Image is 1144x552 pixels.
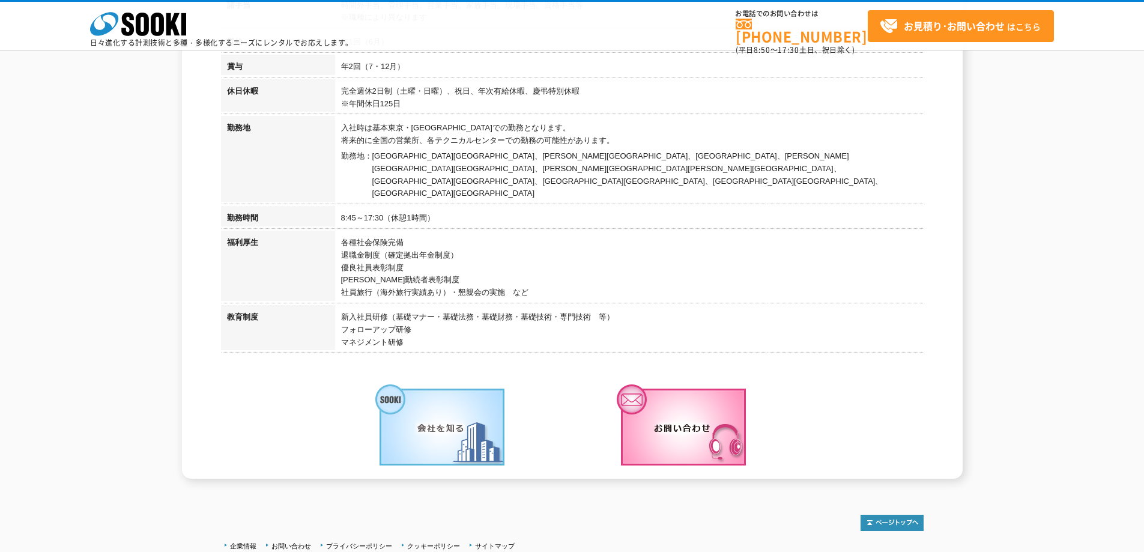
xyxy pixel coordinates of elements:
[221,206,335,231] th: 勤務時間
[617,459,750,468] a: お問い合せ
[372,150,918,200] td: [GEOGRAPHIC_DATA][GEOGRAPHIC_DATA]、[PERSON_NAME][GEOGRAPHIC_DATA]、[GEOGRAPHIC_DATA]、[PERSON_NAME]...
[221,231,335,305] th: 福利厚生
[230,542,256,550] a: 企業情報
[221,79,335,117] th: 休日休暇
[736,44,855,55] span: (平日 ～ 土日、祝日除く)
[335,206,924,231] td: 8:45～17:30（休憩1時間）
[335,116,924,206] td: 入社時は基本東京・[GEOGRAPHIC_DATA]での勤務となります。 将来的に全国の営業所、各テクニカルセンターでの勤務の可能性があります。
[335,55,924,79] td: 年2回（7・12月）
[375,459,509,468] a: 会社を知る
[335,79,924,117] td: 完全週休2日制（土曜・日曜）、祝日、年次有給休暇、慶弔特別休暇 ※年間休日125日
[868,10,1054,42] a: お見積り･お問い合わせはこちら
[335,231,924,305] td: 各種社会保険完備 退職金制度（確定拠出年金制度） 優良社員表彰制度 [PERSON_NAME]勤続者表彰制度 社員旅行（海外旅行実績あり）・懇親会の実施 など
[861,515,924,531] img: トップページへ
[326,542,392,550] a: プライバシーポリシー
[617,384,750,470] img: お問い合せ
[904,19,1005,33] strong: お見積り･お問い合わせ
[754,44,770,55] span: 8:50
[221,116,335,206] th: 勤務地
[221,55,335,79] th: 賞与
[778,44,799,55] span: 17:30
[341,150,372,200] td: 勤務地：
[880,17,1041,35] span: はこちら
[375,384,509,470] img: 会社を知る
[407,542,460,550] a: クッキーポリシー
[90,39,353,46] p: 日々進化する計測技術と多種・多様化するニーズにレンタルでお応えします。
[335,305,924,354] td: 新入社員研修（基礎マナー・基礎法務・基礎財務・基礎技術・専門技術 等） フォローアップ研修 マネジメント研修
[221,305,335,354] th: 教育制度
[271,542,311,550] a: お問い合わせ
[475,542,515,550] a: サイトマップ
[736,10,868,17] span: お電話でのお問い合わせは
[736,19,868,43] a: [PHONE_NUMBER]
